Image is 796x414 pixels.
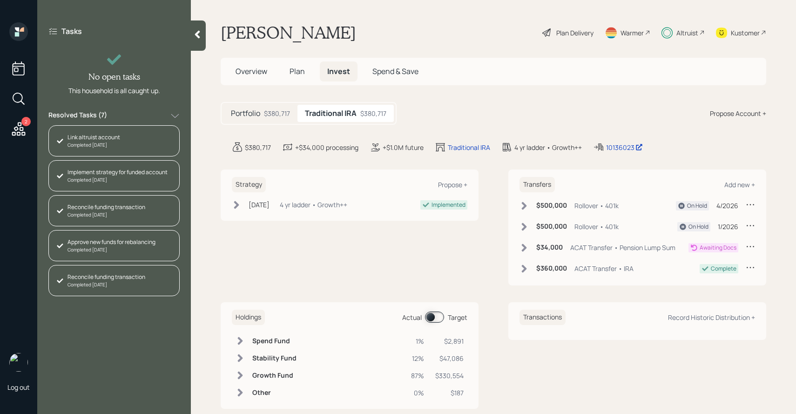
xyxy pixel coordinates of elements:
[448,312,467,322] div: Target
[556,28,594,38] div: Plan Delivery
[264,109,290,118] div: $380,717
[402,312,422,322] div: Actual
[438,180,467,189] div: Propose +
[574,222,619,231] div: Rollover • 401k
[236,66,267,76] span: Overview
[88,72,140,82] h4: No open tasks
[252,354,297,362] h6: Stability Fund
[731,28,760,38] div: Kustomer
[621,28,644,38] div: Warmer
[724,180,755,189] div: Add new +
[67,176,168,183] div: Completed [DATE]
[448,143,490,152] div: Traditional IRA
[305,109,357,118] h5: Traditional IRA
[519,310,566,325] h6: Transactions
[411,353,424,363] div: 12%
[570,243,675,252] div: ACAT Transfer • Pension Lump Sum
[252,337,297,345] h6: Spend Fund
[435,353,464,363] div: $47,086
[67,281,145,288] div: Completed [DATE]
[68,86,160,95] div: This household is all caught up.
[252,372,297,380] h6: Growth Fund
[688,223,708,231] div: On Hold
[514,143,582,152] div: 4 yr ladder • Growth++
[231,109,260,118] h5: Portfolio
[700,244,736,252] div: Awaiting Docs
[435,371,464,380] div: $330,554
[676,28,698,38] div: Altruist
[536,223,567,231] h6: $500,000
[536,265,567,272] h6: $360,000
[536,202,567,210] h6: $500,000
[668,313,755,322] div: Record Historic Distribution +
[711,265,736,273] div: Complete
[221,22,356,43] h1: [PERSON_NAME]
[411,336,424,346] div: 1%
[232,310,265,325] h6: Holdings
[21,117,31,126] div: 2
[411,371,424,380] div: 87%
[372,66,418,76] span: Spend & Save
[716,201,738,210] div: 4/2026
[519,177,555,192] h6: Transfers
[232,177,266,192] h6: Strategy
[67,273,145,281] div: Reconcile funding transaction
[67,238,155,246] div: Approve new funds for rebalancing
[67,168,168,176] div: Implement strategy for funded account
[710,109,766,118] div: Propose Account +
[574,264,634,273] div: ACAT Transfer • IRA
[435,388,464,398] div: $187
[245,143,271,152] div: $380,717
[383,143,424,152] div: +$1.0M future
[574,201,619,210] div: Rollover • 401k
[48,110,107,122] label: Resolved Tasks ( 7 )
[249,200,270,210] div: [DATE]
[61,26,82,36] label: Tasks
[9,353,28,372] img: sami-boghos-headshot.png
[606,143,643,152] div: 10136023
[252,389,297,397] h6: Other
[67,133,120,142] div: Link altruist account
[290,66,305,76] span: Plan
[280,200,347,210] div: 4 yr ladder • Growth++
[536,244,563,251] h6: $34,000
[687,202,707,210] div: On Hold
[411,388,424,398] div: 0%
[67,203,145,211] div: Reconcile funding transaction
[360,109,386,118] div: $380,717
[67,142,120,149] div: Completed [DATE]
[432,201,465,209] div: Implemented
[718,222,738,231] div: 1/2026
[67,211,145,218] div: Completed [DATE]
[7,383,30,392] div: Log out
[295,143,358,152] div: +$34,000 processing
[327,66,350,76] span: Invest
[67,246,155,253] div: Completed [DATE]
[435,336,464,346] div: $2,891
